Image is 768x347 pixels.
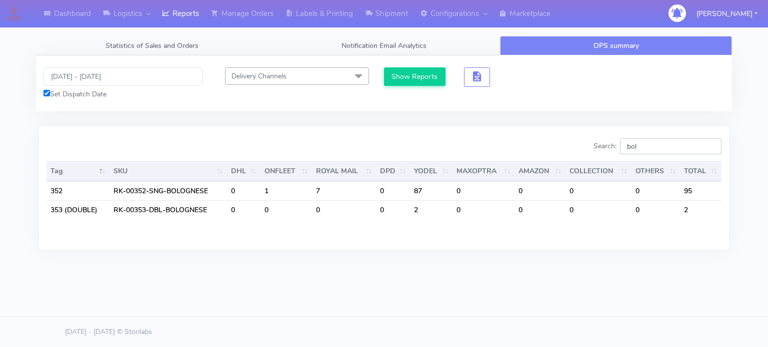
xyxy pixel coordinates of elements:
[109,181,227,200] td: RK-00352-SNG-BOLOGNESE
[260,181,312,200] td: 1
[593,138,721,154] label: Search:
[46,161,109,181] th: Tag: activate to sort column descending
[376,181,410,200] td: 0
[260,161,312,181] th: ONFLEET : activate to sort column ascending
[260,200,312,219] td: 0
[565,200,631,219] td: 0
[514,161,565,181] th: AMAZON : activate to sort column ascending
[631,181,680,200] td: 0
[410,161,452,181] th: YODEL : activate to sort column ascending
[231,71,286,81] span: Delivery Channels
[227,200,260,219] td: 0
[227,161,260,181] th: DHL : activate to sort column ascending
[452,181,514,200] td: 0
[631,200,680,219] td: 0
[452,200,514,219] td: 0
[341,41,426,50] span: Notification Email Analytics
[384,67,445,86] button: Show Reports
[514,181,565,200] td: 0
[565,161,631,181] th: COLLECTION : activate to sort column ascending
[689,3,765,24] button: [PERSON_NAME]
[410,181,452,200] td: 87
[105,41,198,50] span: Statistics of Sales and Orders
[452,161,514,181] th: MAXOPTRA : activate to sort column ascending
[514,200,565,219] td: 0
[376,200,410,219] td: 0
[109,200,227,219] td: RK-00353-DBL-BOLOGNESE
[410,200,452,219] td: 2
[46,181,109,200] td: 352
[46,200,109,219] td: 353 (DOUBLE)
[43,67,202,86] input: Pick the Daterange
[631,161,680,181] th: OTHERS : activate to sort column ascending
[620,138,721,154] input: Search:
[43,89,202,99] div: Set Dispatch Date
[680,181,721,200] td: 95
[227,181,260,200] td: 0
[593,41,639,50] span: OPS summary
[680,161,721,181] th: TOTAL : activate to sort column ascending
[109,161,227,181] th: SKU: activate to sort column ascending
[312,161,376,181] th: ROYAL MAIL : activate to sort column ascending
[376,161,410,181] th: DPD : activate to sort column ascending
[312,181,376,200] td: 7
[565,181,631,200] td: 0
[680,200,721,219] td: 2
[312,200,376,219] td: 0
[36,36,732,55] ul: Tabs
